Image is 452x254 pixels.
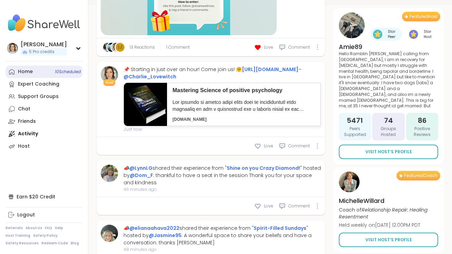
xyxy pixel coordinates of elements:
[124,186,321,193] span: 46 minutes ago
[339,222,438,228] p: Held weekly on [DATE] 12:00PM PDT
[21,41,67,48] div: [PERSON_NAME]
[339,172,360,192] img: MichelleWillard
[384,29,399,39] span: Star Peer
[124,126,321,133] span: Just now
[124,83,167,126] img: 275c7e1e-9f6a-433f-a894-fd2b90a8f22f
[6,190,82,203] div: Earn $20 Credit
[404,173,438,178] span: Featured Coach
[17,212,35,218] div: Logout
[264,203,273,209] span: Love
[107,43,116,52] img: Renae22
[55,226,63,231] a: Help
[6,103,82,115] a: Chat
[101,165,118,182] img: LynnLG
[288,143,310,149] span: Comment
[124,82,321,126] a: Mastering Science of positive psychologyLor ipsumdo si ametco adipi elits doei te incididuntutl e...
[254,225,306,232] a: Spirit-Filled Sundays
[409,30,418,39] img: Star Host
[418,116,426,125] span: 86
[264,44,273,50] span: Love
[375,126,402,138] span: Groups Hosted
[6,209,82,221] a: Logout
[129,225,179,232] a: @elianaahava2022
[71,241,79,246] a: Blog
[103,43,112,52] img: anchor
[409,126,435,138] span: Positive Reviews
[124,66,321,80] div: 📌 Starting in just over an hour! Come join us! 🤗 –
[173,99,315,113] p: Lor ipsumdo si ametco adipi elits doei te incididuntutl etdo magnaaliq en adm v quisnostrud exe u...
[365,149,412,155] span: Visit Host’s Profile
[101,225,118,242] img: elianaahava2022
[339,51,438,109] p: Hello Ramblin [PERSON_NAME] calling from [GEOGRAPHIC_DATA], I am in recovery for [MEDICAL_DATA] b...
[130,172,153,179] a: @Dom_F
[149,232,181,239] a: @Jasmine95
[342,126,368,138] span: Peers Supported
[45,226,52,231] a: FAQ
[6,11,82,35] img: ShareWell Nav Logo
[18,68,33,75] div: Home
[124,225,321,246] div: 📣 shared their experience from " " hosted by : A wonderful space to share your beliefs and have a...
[339,196,438,205] h4: MichelleWillard
[6,140,82,153] a: Host
[339,233,438,247] a: Visit Host’s Profile
[130,44,155,50] a: 13 Reactions
[41,241,68,246] a: Redeem Code
[173,117,315,123] p: [DOMAIN_NAME]
[29,49,55,55] span: 5 Pro credits
[26,226,42,231] a: About Us
[6,115,82,128] a: Friends
[384,116,393,125] span: 74
[33,233,58,238] a: Safety Policy
[18,81,59,88] div: Expert Coaching
[339,206,428,220] i: Relationship Repair: Healing Resentment
[410,14,438,19] span: Featured Host
[118,43,122,52] span: M
[18,143,30,150] div: Host
[373,30,382,39] img: Star Peer
[420,29,435,39] span: Star Host
[339,42,438,51] h4: Amie89
[124,165,321,186] div: 📣 shared their experience from " " hosted by : thankful to have a seat in the session Thank you f...
[173,87,315,94] p: Mastering Science of positive psychology
[339,145,438,159] a: Visit Host’s Profile
[365,237,412,243] span: Visit Host’s Profile
[101,66,118,83] img: Charlie_Lovewitch
[6,226,23,231] a: Referrals
[7,43,18,54] img: Charlie_Lovewitch
[55,69,81,75] span: 10 Scheduled
[288,203,310,209] span: Comment
[6,90,82,103] a: Support Groups
[339,12,365,38] img: Amie89
[6,66,82,78] a: Home10Scheduled
[227,165,300,172] a: Shine on you Crazy Diamond!
[6,78,82,90] a: Expert Coaching
[288,44,310,50] span: Comment
[124,73,176,80] a: @Charlie_Lovewitch
[18,106,30,113] div: Chat
[339,206,438,220] p: Coach of
[166,44,190,50] span: 1 Comment
[6,233,30,238] a: Host Training
[111,43,120,52] img: Charlie_Lovewitch
[242,66,298,73] a: [URL][DOMAIN_NAME]
[106,80,114,85] span: Host
[129,165,153,172] a: @LynnLG
[124,246,321,253] span: 48 minutes ago
[264,143,273,149] span: Love
[347,116,363,125] span: 5471
[18,93,59,100] div: Support Groups
[18,118,36,125] div: Friends
[6,241,39,246] a: Safety Resources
